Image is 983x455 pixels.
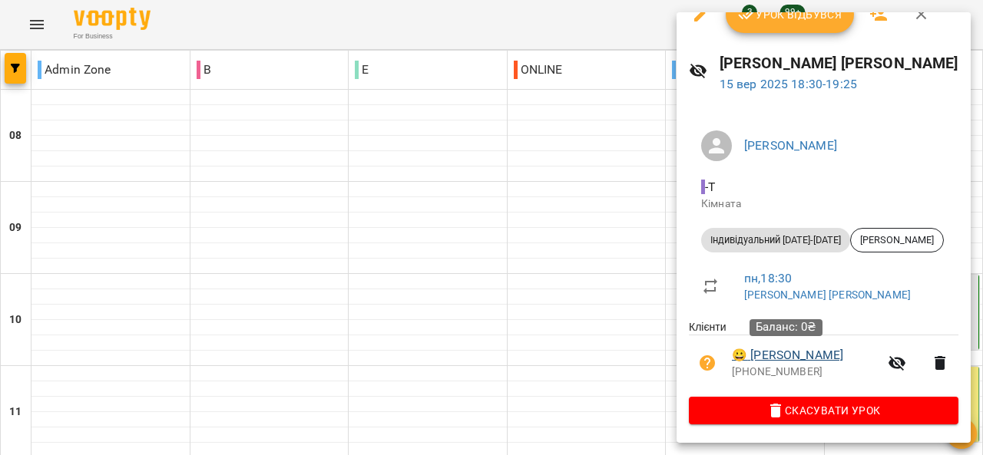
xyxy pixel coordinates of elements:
[689,345,726,381] button: Візит ще не сплачено. Додати оплату?
[851,233,943,247] span: [PERSON_NAME]
[701,233,850,247] span: Індивідуальний [DATE]-[DATE]
[744,288,911,301] a: [PERSON_NAME] [PERSON_NAME]
[744,271,792,285] a: пн , 18:30
[738,5,842,24] span: Урок відбувся
[756,320,816,334] span: Баланс: 0₴
[744,138,837,153] a: [PERSON_NAME]
[850,228,944,252] div: [PERSON_NAME]
[720,77,857,91] a: 15 вер 2025 18:30-19:25
[701,196,946,212] p: Кімната
[732,364,879,380] p: [PHONE_NUMBER]
[689,319,958,396] ul: Клієнти
[732,346,843,364] a: 😀 [PERSON_NAME]
[701,401,946,420] span: Скасувати Урок
[689,397,958,424] button: Скасувати Урок
[720,51,958,75] h6: [PERSON_NAME] [PERSON_NAME]
[701,180,718,194] span: - T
